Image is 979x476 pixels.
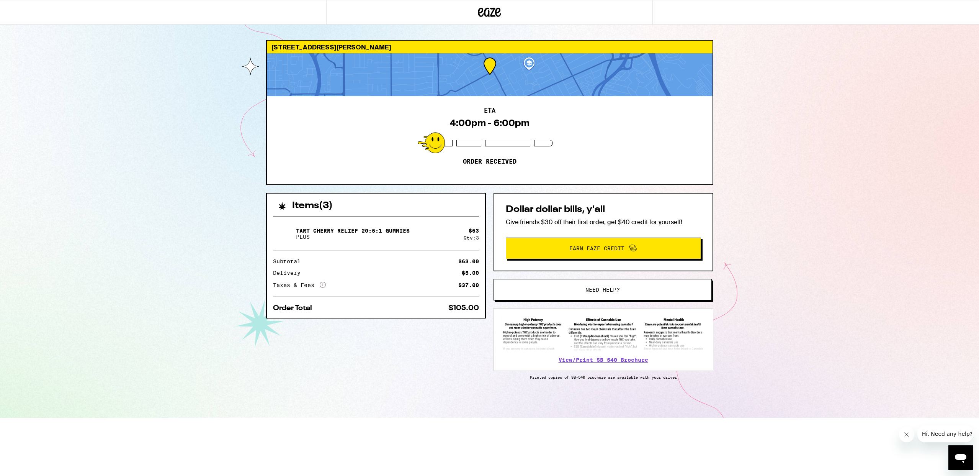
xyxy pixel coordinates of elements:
[506,218,701,226] p: Give friends $30 off their first order, get $40 credit for yourself!
[448,305,479,312] div: $105.00
[899,427,914,442] iframe: Close message
[569,246,624,251] span: Earn Eaze Credit
[458,282,479,288] div: $37.00
[917,425,973,442] iframe: Message from company
[469,228,479,234] div: $ 63
[273,270,306,276] div: Delivery
[463,158,516,166] p: Order received
[267,41,713,53] div: [STREET_ADDRESS][PERSON_NAME]
[464,235,479,240] div: Qty: 3
[506,205,701,214] h2: Dollar dollar bills, y'all
[292,201,333,210] h2: Items ( 3 )
[296,228,410,234] p: Tart Cherry Relief 20:5:1 Gummies
[296,234,410,240] p: PLUS
[273,282,326,289] div: Taxes & Fees
[462,270,479,276] div: $5.00
[273,259,306,264] div: Subtotal
[502,316,705,352] img: SB 540 Brochure preview
[484,108,495,114] h2: ETA
[273,223,294,245] img: Tart Cherry Relief 20:5:1 Gummies
[506,238,701,259] button: Earn Eaze Credit
[585,287,620,292] span: Need help?
[458,259,479,264] div: $63.00
[559,357,648,363] a: View/Print SB 540 Brochure
[494,375,713,379] p: Printed copies of SB-540 brochure are available with your driver
[948,445,973,470] iframe: Button to launch messaging window
[494,279,712,300] button: Need help?
[273,305,317,312] div: Order Total
[449,118,530,128] div: 4:00pm - 6:00pm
